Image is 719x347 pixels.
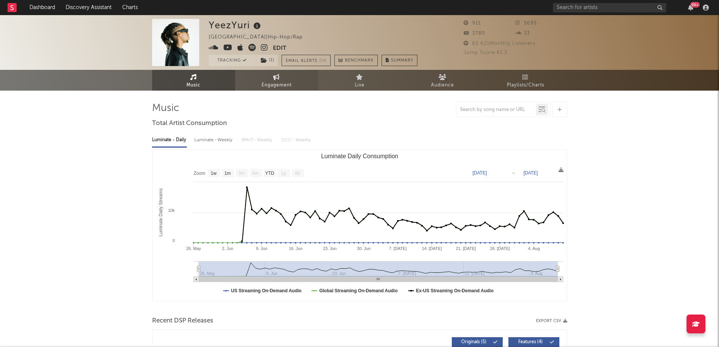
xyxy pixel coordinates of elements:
[273,44,286,53] button: Edit
[391,59,413,63] span: Summary
[528,246,540,251] text: 4. Aug
[523,170,538,176] text: [DATE]
[209,19,263,31] div: YeezYuri
[463,31,485,36] span: 3780
[553,3,666,12] input: Search for artists
[507,81,544,90] span: Playlists/Charts
[294,171,299,176] text: All
[473,170,487,176] text: [DATE]
[456,107,536,113] input: Search by song name or URL
[194,171,205,176] text: Zoom
[536,319,567,323] button: Export CSV
[256,55,278,66] span: ( 1 )
[152,150,567,301] svg: Luminate Daily Consumption
[256,55,278,66] button: (1)
[289,246,302,251] text: 16. Jun
[256,246,267,251] text: 9. Jun
[345,56,374,65] span: Benchmark
[152,316,213,325] span: Recent DSP Releases
[515,21,537,26] span: 5695
[186,246,201,251] text: 26. May
[231,288,302,293] text: US Streaming On-Demand Audio
[152,70,235,91] a: Music
[235,70,318,91] a: Engagement
[194,134,234,147] div: Luminate - Weekly
[416,288,494,293] text: Ex-US Streaming On-Demand Audio
[463,41,536,46] span: 65 621 Monthly Listeners
[282,55,331,66] button: Email AlertsOn
[457,340,491,344] span: Originals ( 5 )
[262,81,292,90] span: Engagement
[431,81,454,90] span: Audience
[422,246,442,251] text: 14. [DATE]
[172,238,174,243] text: 0
[168,208,175,213] text: 10k
[252,171,259,176] text: 6m
[490,246,510,251] text: 28. [DATE]
[334,55,378,66] a: Benchmark
[463,50,507,55] span: Jump Score: 61.3
[238,171,245,176] text: 3m
[515,31,530,36] span: 33
[688,5,693,11] button: 99+
[463,21,481,26] span: 911
[389,246,406,251] text: 7. [DATE]
[281,171,286,176] text: 1y
[484,70,567,91] a: Playlists/Charts
[323,246,336,251] text: 23. Jun
[224,171,231,176] text: 1m
[209,33,311,42] div: [GEOGRAPHIC_DATA] | Hip-Hop/Rap
[452,337,503,347] button: Originals(5)
[152,134,187,147] div: Luminate - Daily
[319,59,326,63] em: On
[186,81,200,90] span: Music
[357,246,370,251] text: 30. Jun
[321,153,398,159] text: Luminate Daily Consumption
[513,340,548,344] span: Features ( 4 )
[456,246,476,251] text: 21. [DATE]
[319,288,397,293] text: Global Streaming On-Demand Audio
[508,337,559,347] button: Features(4)
[355,81,365,90] span: Live
[511,170,516,176] text: →
[152,119,227,128] span: Total Artist Consumption
[401,70,484,91] a: Audience
[318,70,401,91] a: Live
[158,188,163,236] text: Luminate Daily Streams
[211,171,217,176] text: 1w
[265,171,274,176] text: YTD
[690,2,700,8] div: 99 +
[382,55,417,66] button: Summary
[209,55,256,66] button: Tracking
[222,246,233,251] text: 2. Jun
